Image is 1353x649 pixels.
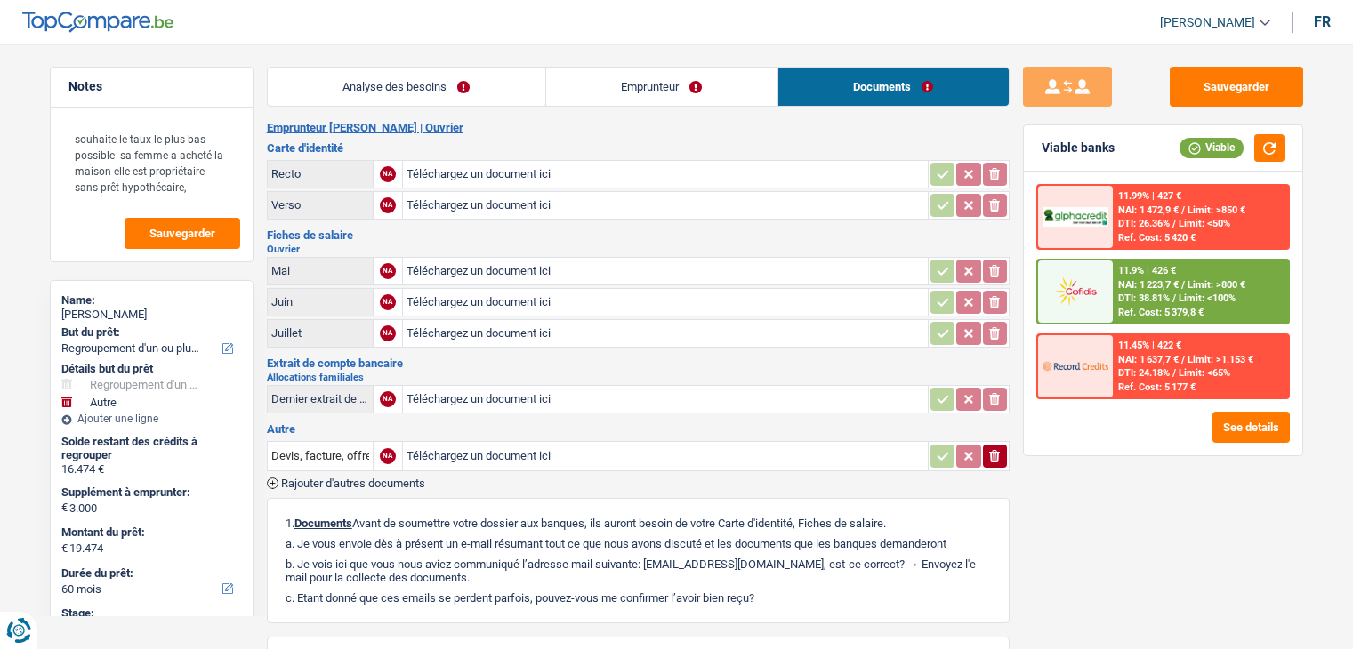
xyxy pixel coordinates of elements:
span: Limit: <100% [1179,292,1236,304]
img: Record Credits [1043,349,1108,382]
div: Juin [271,295,369,308]
span: / [1181,354,1185,365]
button: See details [1212,412,1290,443]
div: NA [380,391,396,407]
div: NA [380,197,396,213]
a: [PERSON_NAME] [1146,8,1270,37]
div: Verso [271,198,369,212]
div: Ref. Cost: 5 177 € [1118,381,1196,393]
div: Viable banks [1042,140,1115,156]
div: Viable [1180,138,1244,157]
div: Recto [271,167,369,180]
span: DTI: 26.36% [1118,218,1170,229]
img: Cofidis [1043,275,1108,308]
h5: Notes [68,79,235,94]
label: But du prêt: [61,325,238,340]
span: Limit: >800 € [1188,279,1245,291]
div: Ref. Cost: 5 379,8 € [1118,307,1204,318]
label: Durée du prêt: [61,566,238,581]
h3: Fiches de salaire [267,229,1010,241]
p: b. Je vois ici que vous nous aviez communiqué l’adresse mail suivante: [EMAIL_ADDRESS][DOMAIN_NA... [286,557,991,584]
div: 16.474 € [61,462,242,477]
p: 1. Avant de soumettre votre dossier aux banques, ils auront besoin de votre Carte d'identité, Fic... [286,517,991,530]
div: [PERSON_NAME] [61,308,242,322]
span: DTI: 38.81% [1118,292,1170,304]
span: / [1172,218,1176,229]
div: fr [1314,13,1331,30]
span: NAI: 1 472,9 € [1118,204,1179,216]
div: Juillet [271,326,369,340]
h2: Emprunteur [PERSON_NAME] | Ouvrier [267,121,1010,135]
div: NA [380,325,396,341]
div: Stage: [61,606,242,621]
div: Mai [271,264,369,277]
div: Name: [61,293,242,308]
div: NA [380,448,396,464]
span: Limit: <65% [1179,367,1230,379]
div: NA [380,294,396,310]
div: NA [380,166,396,182]
span: / [1181,279,1185,291]
div: Dernier extrait de compte pour vos allocations familiales [271,392,369,405]
label: Supplément à emprunter: [61,485,238,500]
span: € [61,541,68,556]
div: 11.45% | 422 € [1118,340,1181,351]
p: a. Je vous envoie dès à présent un e-mail résumant tout ce que nous avons discuté et les doc... [286,537,991,550]
span: Limit: >1.153 € [1188,354,1253,365]
h2: Allocations familiales [267,373,1010,382]
div: 11.9% | 426 € [1118,265,1176,276]
h2: Ouvrier [267,244,1010,254]
span: Rajouter d'autres documents [281,477,425,489]
a: Emprunteur [546,68,777,106]
h3: Autre [267,423,1010,435]
p: c. Etant donné que ces emails se perdent parfois, pouvez-vous me confirmer l’avoir bien reçu? [286,591,991,605]
span: NAI: 1 223,7 € [1118,279,1179,291]
span: NAI: 1 637,7 € [1118,354,1179,365]
a: Documents [778,68,1009,106]
span: Documents [294,517,352,530]
span: Limit: <50% [1179,218,1230,229]
span: € [61,501,68,515]
button: Sauvegarder [125,218,240,249]
div: NA [380,263,396,279]
img: TopCompare Logo [22,12,173,33]
div: Solde restant des crédits à regrouper [61,435,242,462]
span: / [1172,292,1176,304]
div: Ajouter une ligne [61,413,242,425]
h3: Carte d'identité [267,142,1010,154]
span: DTI: 24.18% [1118,367,1170,379]
span: Sauvegarder [149,228,215,239]
span: / [1181,204,1185,216]
div: Ref. Cost: 5 420 € [1118,232,1196,244]
div: 11.99% | 427 € [1118,190,1181,202]
button: Sauvegarder [1170,67,1303,107]
label: Montant du prêt: [61,525,238,540]
a: Analyse des besoins [268,68,545,106]
span: Limit: >850 € [1188,204,1245,216]
button: Rajouter d'autres documents [267,477,425,489]
img: AlphaCredit [1043,207,1108,228]
span: / [1172,367,1176,379]
span: [PERSON_NAME] [1160,15,1255,30]
div: Détails but du prêt [61,362,242,376]
h3: Extrait de compte bancaire [267,357,1010,369]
